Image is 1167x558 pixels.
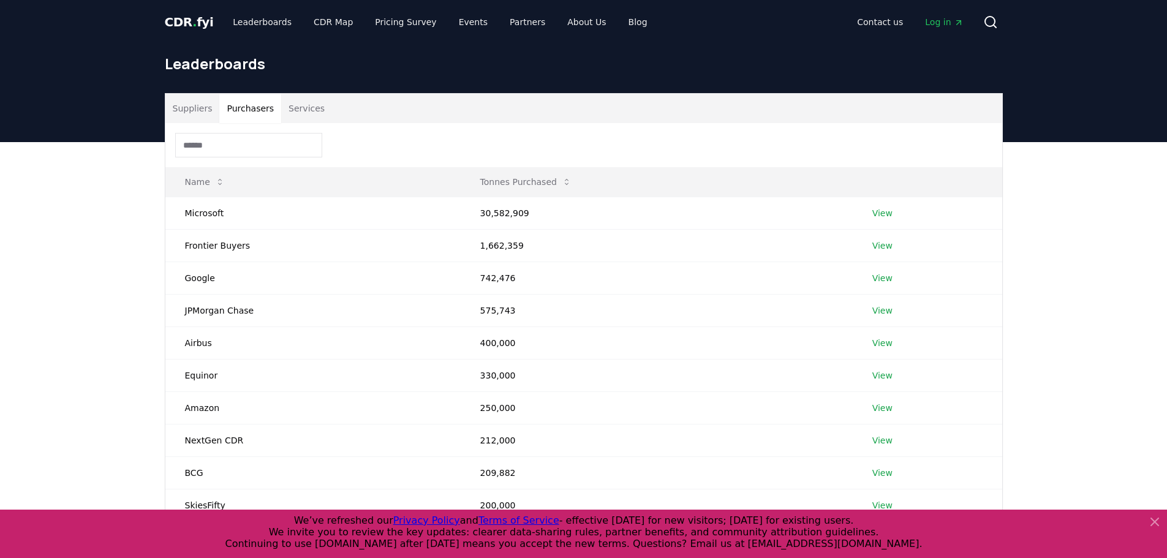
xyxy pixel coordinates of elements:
nav: Main [223,11,657,33]
nav: Main [847,11,973,33]
a: Leaderboards [223,11,301,33]
td: Microsoft [165,197,461,229]
a: Pricing Survey [365,11,446,33]
a: Log in [915,11,973,33]
td: 212,000 [461,424,853,456]
a: Events [449,11,497,33]
a: View [872,207,893,219]
a: Contact us [847,11,913,33]
td: Amazon [165,391,461,424]
td: Equinor [165,359,461,391]
span: Log in [925,16,963,28]
a: View [872,272,893,284]
td: Google [165,262,461,294]
td: 250,000 [461,391,853,424]
a: Blog [619,11,657,33]
button: Tonnes Purchased [470,170,581,194]
a: CDR Map [304,11,363,33]
td: 1,662,359 [461,229,853,262]
td: 330,000 [461,359,853,391]
a: View [872,402,893,414]
td: JPMorgan Chase [165,294,461,326]
td: 200,000 [461,489,853,521]
button: Services [281,94,332,123]
h1: Leaderboards [165,54,1003,74]
a: View [872,499,893,511]
td: BCG [165,456,461,489]
a: View [872,304,893,317]
td: NextGen CDR [165,424,461,456]
a: View [872,434,893,447]
td: Frontier Buyers [165,229,461,262]
a: View [872,467,893,479]
a: About Us [557,11,616,33]
button: Suppliers [165,94,220,123]
td: Airbus [165,326,461,359]
td: 742,476 [461,262,853,294]
button: Purchasers [219,94,281,123]
td: 400,000 [461,326,853,359]
td: 30,582,909 [461,197,853,229]
a: CDR.fyi [165,13,214,31]
a: View [872,239,893,252]
span: . [192,15,197,29]
td: 209,882 [461,456,853,489]
button: Name [175,170,235,194]
a: Partners [500,11,555,33]
td: 575,743 [461,294,853,326]
span: CDR fyi [165,15,214,29]
td: SkiesFifty [165,489,461,521]
a: View [872,337,893,349]
a: View [872,369,893,382]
